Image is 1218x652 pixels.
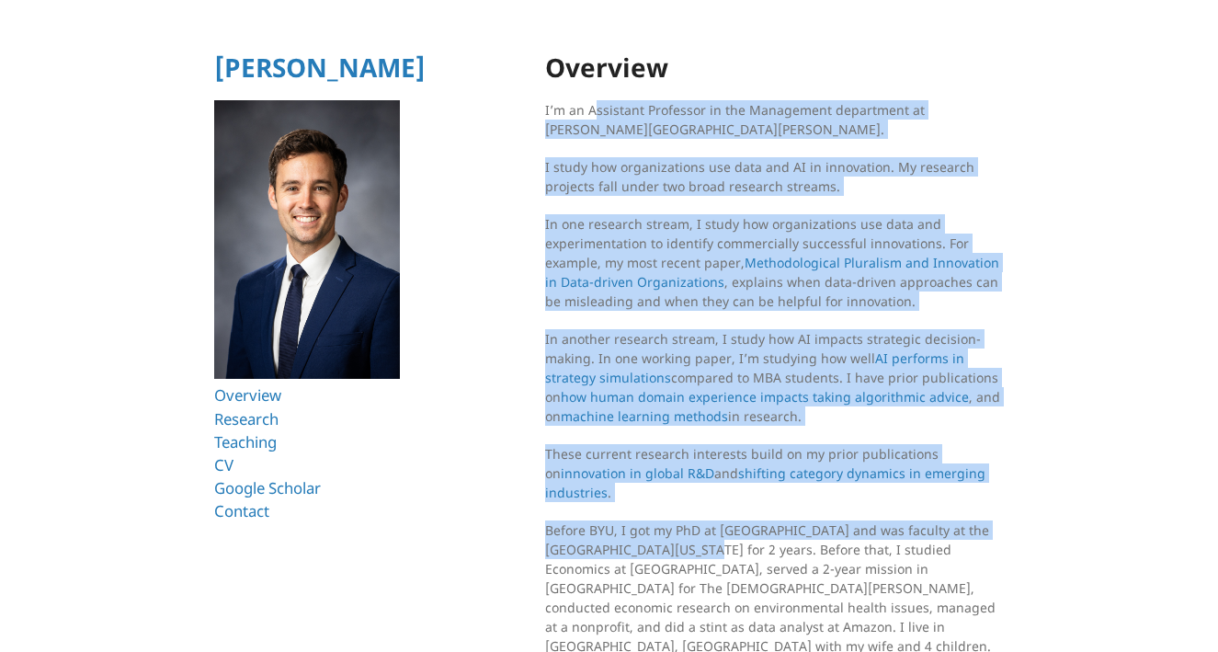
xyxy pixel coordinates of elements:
[214,50,426,85] a: [PERSON_NAME]
[214,500,269,521] a: Contact
[545,349,964,386] a: AI performs in strategy simulations
[561,388,969,406] a: how human domain experience impacts taking algorithmic advice
[545,254,999,291] a: Methodological Pluralism and Innovation in Data-driven Organizations
[214,384,281,406] a: Overview
[545,100,1005,139] p: I’m an Assistant Professor in the Management department at [PERSON_NAME][GEOGRAPHIC_DATA][PERSON_...
[545,157,1005,196] p: I study how organizations use data and AI in innovation. My research projects fall under two broa...
[545,214,1005,311] p: In one research stream, I study how organizations use data and experimentation to identify commer...
[561,407,728,425] a: machine learning methods
[214,408,279,429] a: Research
[214,477,321,498] a: Google Scholar
[545,444,1005,502] p: These current research interests build on my prior publications on and .
[545,53,1005,82] h1: Overview
[214,431,277,452] a: Teaching
[214,100,401,380] img: Ryan T Allen HBS
[545,329,1005,426] p: In another research stream, I study how AI impacts strategic decision-making. In one working pape...
[545,464,985,501] a: shifting category dynamics in emerging industries
[561,464,714,482] a: innovation in global R&D
[214,454,233,475] a: CV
